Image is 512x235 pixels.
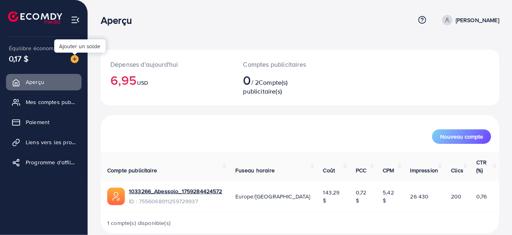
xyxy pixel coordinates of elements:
[235,166,275,174] font: Fuseau horaire
[235,192,310,200] font: Europe/[GEOGRAPHIC_DATA]
[6,94,82,110] a: Mes comptes publicitaires
[356,188,367,204] font: 0,72 $
[440,133,483,141] font: Nouveau compte
[476,192,487,200] font: 0,76
[6,134,82,150] a: Liens vers les produits
[26,118,49,126] font: Paiement
[9,53,29,64] font: 0,17 $
[251,78,259,87] font: / 2
[451,166,463,174] font: Clics
[26,78,44,86] font: Aperçu
[71,15,80,25] img: menu
[383,166,394,174] font: CPM
[71,55,79,63] img: image
[107,188,125,205] img: ic-ads-acc.e4c84228.svg
[26,98,93,106] font: Mes comptes publicitaires
[137,79,148,87] font: USD
[478,199,506,229] iframe: Chat
[476,158,487,174] font: CTR (%)
[6,114,82,130] a: Paiement
[107,219,171,227] font: 1 compte(s) disponible(s)
[8,11,62,24] img: logo
[110,71,137,89] font: 6,95
[243,60,306,69] font: Comptes publicitaires
[107,166,157,174] font: Compte publicitaire
[129,197,198,205] font: ID : 7556068911259729937
[26,138,84,146] font: Liens vers les produits
[243,78,288,96] font: Compte(s) publicitaire(s)
[432,129,491,144] button: Nouveau compte
[323,166,335,174] font: Coût
[101,13,132,27] font: Aperçu
[410,192,429,200] font: 26 430
[383,188,394,204] font: 5,42 $
[243,71,251,89] font: 0
[59,42,100,50] font: Ajouter un solde
[323,188,340,204] font: 143,29 $
[410,166,439,174] font: Impression
[9,44,65,52] font: Équilibre économique
[439,15,499,25] a: [PERSON_NAME]
[456,16,499,24] font: [PERSON_NAME]
[6,154,82,170] a: Programme d'affiliation
[26,158,85,166] font: Programme d'affiliation
[6,74,82,90] a: Aperçu
[451,192,461,200] font: 200
[110,60,178,69] font: Dépenses d'aujourd'hui
[356,166,366,174] font: PCC
[129,187,222,195] a: 1033266_Abessolo_1759284424572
